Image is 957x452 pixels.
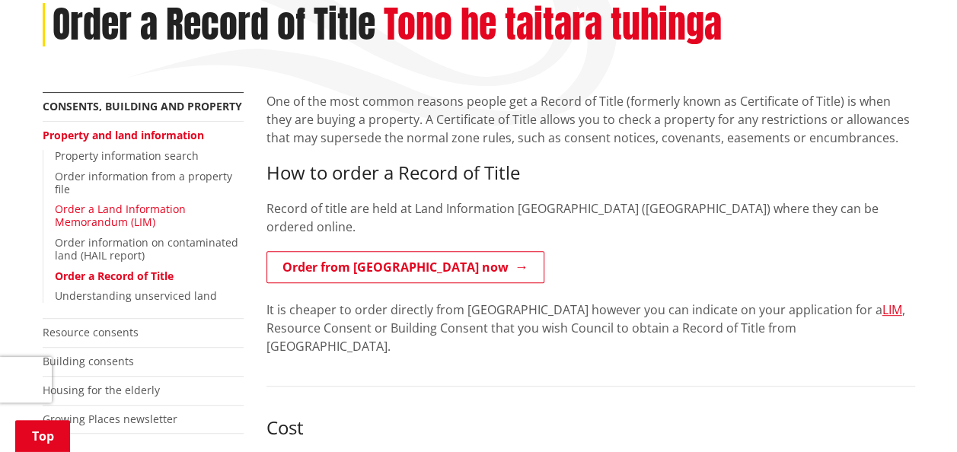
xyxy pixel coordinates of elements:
p: One of the most common reasons people get a Record of Title (formerly known as Certificate of Tit... [266,92,915,147]
a: Housing for the elderly [43,383,160,397]
h1: Order a Record of Title [53,3,375,47]
a: LIM [882,301,902,318]
a: Order information from a property file [55,169,232,196]
h3: How to order a Record of Title [266,162,915,184]
p: It is cheaper to order directly from [GEOGRAPHIC_DATA] however you can indicate on your applicati... [266,301,915,355]
a: Order from [GEOGRAPHIC_DATA] now [266,251,544,283]
a: Property information search [55,148,199,163]
h2: Tono he taitara tuhinga [384,3,722,47]
a: Property and land information [43,128,204,142]
a: Understanding unserviced land [55,288,217,303]
a: Top [15,420,70,452]
a: Order a Land Information Memorandum (LIM) [55,202,186,229]
a: Consents, building and property [43,99,242,113]
h3: Cost [266,417,915,439]
a: Order information on contaminated land (HAIL report) [55,235,238,263]
a: Order a Record of Title [55,269,174,283]
a: Resource consents [43,325,139,339]
iframe: Messenger Launcher [887,388,942,443]
a: Growing Places newsletter [43,412,177,426]
p: Record of title are held at Land Information [GEOGRAPHIC_DATA] ([GEOGRAPHIC_DATA]) where they can... [266,199,915,236]
a: Building consents [43,354,134,368]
